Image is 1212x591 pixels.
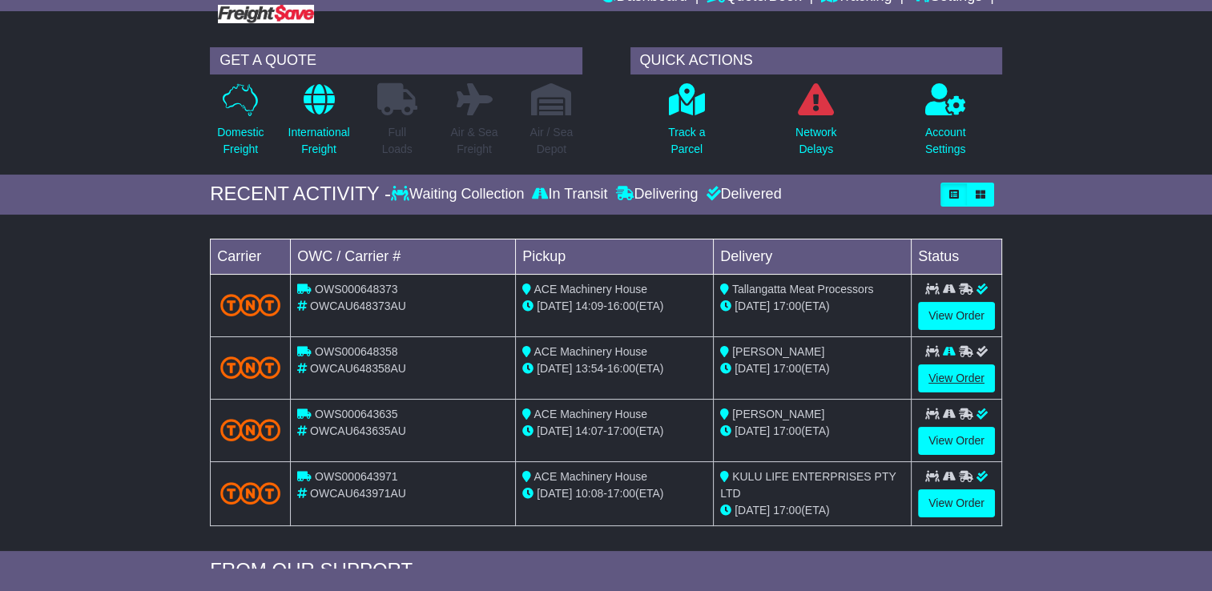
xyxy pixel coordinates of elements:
td: Carrier [211,239,291,274]
span: [PERSON_NAME] [732,408,824,420]
img: TNT_Domestic.png [220,294,280,316]
img: TNT_Domestic.png [220,356,280,378]
span: OWS000648358 [315,345,398,358]
span: 17:00 [773,424,801,437]
a: View Order [918,489,995,517]
div: GET A QUOTE [210,47,582,74]
div: QUICK ACTIONS [630,47,1002,74]
span: OWCAU643635AU [310,424,406,437]
span: Tallangatta Meat Processors [732,283,874,295]
a: View Order [918,427,995,455]
div: - (ETA) [522,298,707,315]
p: Track a Parcel [668,124,705,158]
span: ACE Machinery House [534,345,647,358]
span: [DATE] [735,362,770,375]
span: OWCAU643971AU [310,487,406,500]
span: [DATE] [735,300,770,312]
span: [DATE] [537,300,572,312]
div: In Transit [528,186,611,203]
div: RECENT ACTIVITY - [210,183,391,206]
span: 14:07 [575,424,603,437]
span: [DATE] [537,424,572,437]
a: DomesticFreight [216,82,264,167]
p: International Freight [288,124,349,158]
div: Delivered [702,186,781,203]
span: KULU LIFE ENTERPRISES PTY LTD [720,470,896,500]
td: Delivery [714,239,912,274]
div: (ETA) [720,298,904,315]
span: OWS000648373 [315,283,398,295]
img: TNT_Domestic.png [220,482,280,504]
td: OWC / Carrier # [291,239,516,274]
p: Full Loads [377,124,417,158]
span: OWCAU648358AU [310,362,406,375]
div: - (ETA) [522,485,707,502]
p: Air / Sea Depot [529,124,573,158]
p: Network Delays [795,124,836,158]
span: OWS000643635 [315,408,398,420]
span: 10:08 [575,487,603,500]
span: 14:09 [575,300,603,312]
p: Account Settings [925,124,966,158]
span: 17:00 [607,487,635,500]
span: 17:00 [773,362,801,375]
div: - (ETA) [522,360,707,377]
a: Track aParcel [667,82,706,167]
span: 17:00 [773,504,801,517]
td: Pickup [516,239,714,274]
div: Waiting Collection [391,186,528,203]
span: ACE Machinery House [534,470,647,483]
div: (ETA) [720,502,904,519]
span: [PERSON_NAME] [732,345,824,358]
a: View Order [918,302,995,330]
a: AccountSettings [924,82,967,167]
img: Freight Save [218,5,314,23]
span: ACE Machinery House [534,283,647,295]
span: 13:54 [575,362,603,375]
div: FROM OUR SUPPORT [210,559,1002,582]
img: TNT_Domestic.png [220,419,280,440]
span: 17:00 [773,300,801,312]
span: OWCAU648373AU [310,300,406,312]
div: (ETA) [720,423,904,440]
span: [DATE] [735,424,770,437]
span: [DATE] [735,504,770,517]
a: View Order [918,364,995,392]
span: [DATE] [537,487,572,500]
span: 16:00 [607,300,635,312]
div: Delivering [611,186,702,203]
a: InternationalFreight [287,82,350,167]
div: (ETA) [720,360,904,377]
p: Air & Sea Freight [450,124,497,158]
span: OWS000643971 [315,470,398,483]
span: 16:00 [607,362,635,375]
a: NetworkDelays [795,82,837,167]
div: - (ETA) [522,423,707,440]
span: 17:00 [607,424,635,437]
span: [DATE] [537,362,572,375]
p: Domestic Freight [217,124,264,158]
td: Status [912,239,1002,274]
span: ACE Machinery House [534,408,647,420]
